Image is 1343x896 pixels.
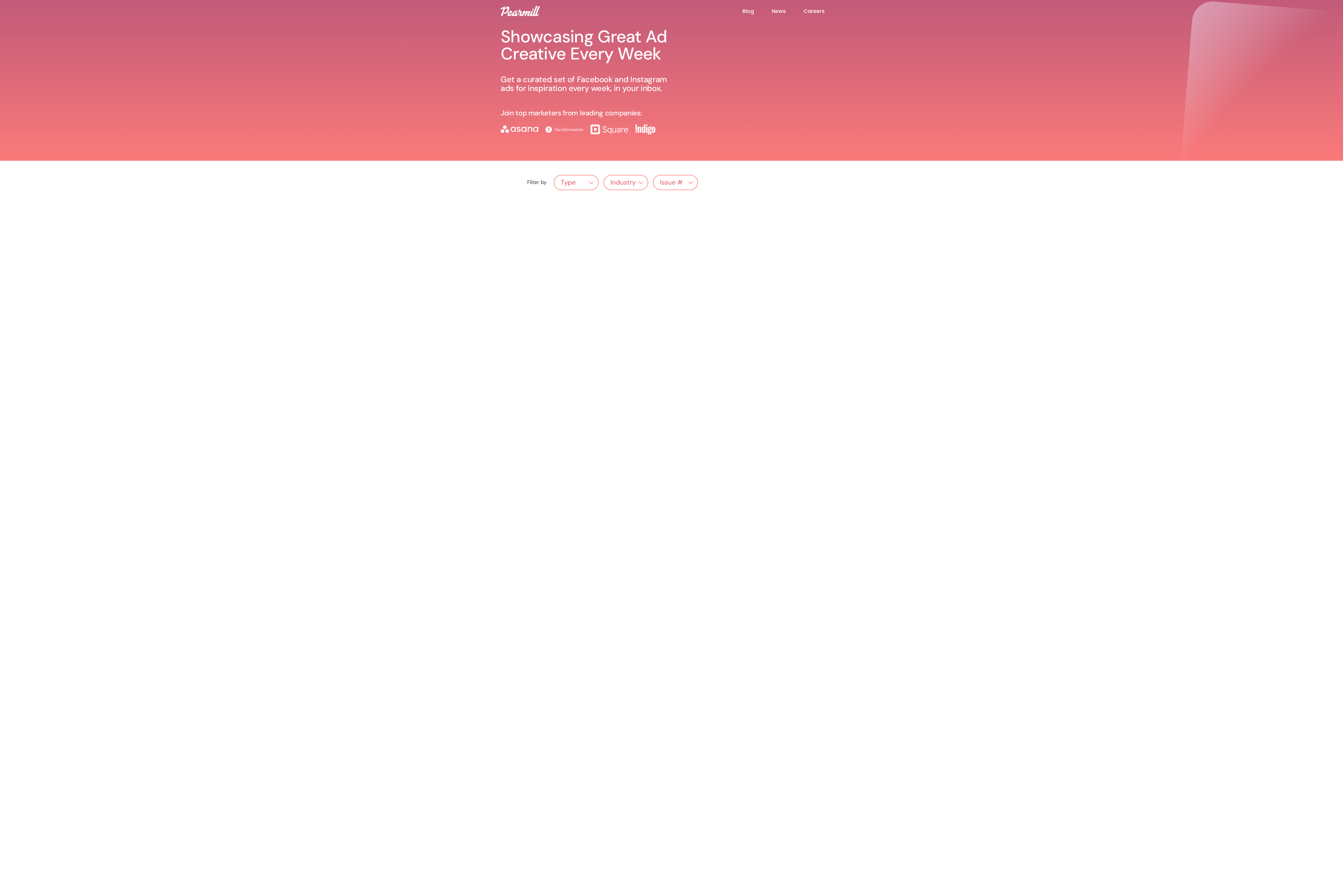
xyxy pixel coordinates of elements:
[501,6,540,16] img: Pearmill logo
[501,109,642,117] p: Join top marketers from leading companies:
[527,180,547,185] div: Filter by
[772,8,803,15] a: News
[803,8,842,15] a: Careers
[561,179,576,186] div: Type
[501,75,673,93] p: Get a curated set of Facebook and Instagram ads for inspiration every week, in your inbox.
[742,8,772,15] a: Blog
[611,179,636,186] div: Industry
[501,28,673,62] h1: Showcasing Great Ad Creative Every Week
[660,179,683,186] div: Issue #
